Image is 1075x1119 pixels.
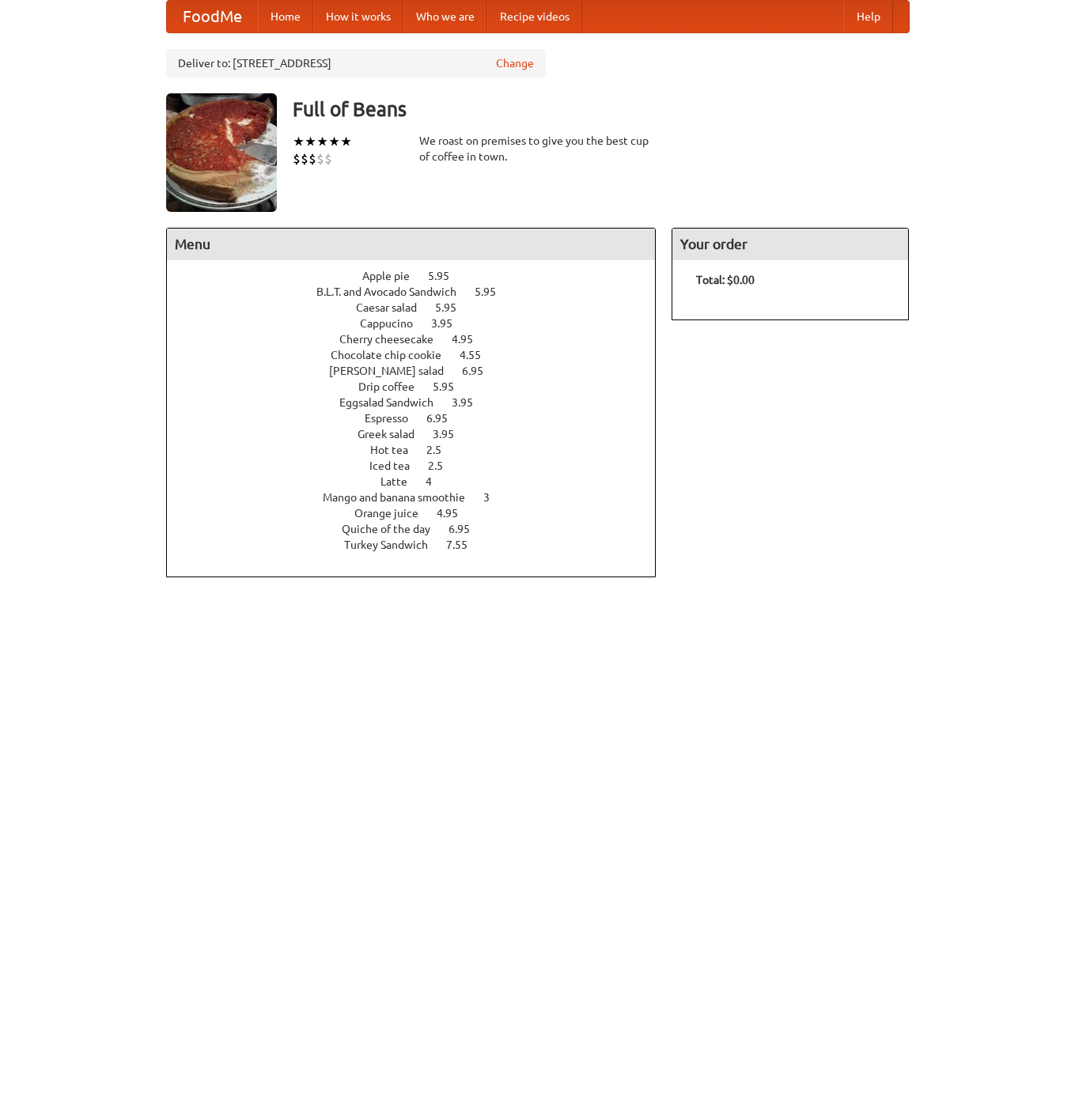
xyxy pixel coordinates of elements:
a: Who we are [403,1,487,32]
span: Cappucino [360,317,429,330]
span: 4 [426,475,448,488]
span: Orange juice [354,507,434,520]
span: 3.95 [431,317,468,330]
a: Iced tea 2.5 [369,459,472,472]
span: 6.95 [449,523,486,535]
li: ★ [328,133,340,150]
li: ★ [340,133,352,150]
span: Mango and banana smoothie [323,491,481,504]
span: Eggsalad Sandwich [339,396,449,409]
li: $ [324,150,332,168]
a: Caesar salad 5.95 [356,301,486,314]
div: Deliver to: [STREET_ADDRESS] [166,49,546,77]
li: $ [308,150,316,168]
span: Quiche of the day [342,523,446,535]
span: Iced tea [369,459,426,472]
span: 5.95 [435,301,472,314]
a: Chocolate chip cookie 4.55 [331,349,510,361]
span: Cherry cheesecake [339,333,449,346]
li: $ [301,150,308,168]
a: Greek salad 3.95 [358,428,483,440]
h3: Full of Beans [293,93,910,125]
img: angular.jpg [166,93,277,212]
div: We roast on premises to give you the best cup of coffee in town. [419,133,657,164]
span: 5.95 [433,380,470,393]
li: $ [293,150,301,168]
li: ★ [316,133,328,150]
a: Hot tea 2.5 [370,444,471,456]
a: [PERSON_NAME] salad 6.95 [329,365,513,377]
span: Hot tea [370,444,424,456]
span: 4.95 [452,333,489,346]
span: 4.55 [460,349,497,361]
span: Latte [380,475,423,488]
span: 5.95 [475,285,512,298]
li: ★ [305,133,316,150]
a: Eggsalad Sandwich 3.95 [339,396,502,409]
a: Help [844,1,893,32]
a: Cherry cheesecake 4.95 [339,333,502,346]
h4: Your order [672,229,908,260]
a: Turkey Sandwich 7.55 [344,539,497,551]
span: 2.5 [428,459,459,472]
span: B.L.T. and Avocado Sandwich [316,285,472,298]
span: Turkey Sandwich [344,539,444,551]
span: Espresso [365,412,424,425]
span: 2.5 [426,444,457,456]
span: Apple pie [362,270,426,282]
span: Drip coffee [358,380,430,393]
a: How it works [313,1,403,32]
a: Orange juice 4.95 [354,507,487,520]
span: 6.95 [462,365,499,377]
a: Latte 4 [380,475,461,488]
span: 3.95 [433,428,470,440]
a: FoodMe [167,1,258,32]
span: 7.55 [446,539,483,551]
span: Greek salad [358,428,430,440]
b: Total: $0.00 [696,274,755,286]
a: Recipe videos [487,1,582,32]
a: Drip coffee 5.95 [358,380,483,393]
h4: Menu [167,229,656,260]
a: Apple pie 5.95 [362,270,479,282]
span: 4.95 [437,507,474,520]
a: Home [258,1,313,32]
a: Change [496,55,534,71]
a: Espresso 6.95 [365,412,477,425]
span: 3.95 [452,396,489,409]
span: [PERSON_NAME] salad [329,365,460,377]
span: 6.95 [426,412,464,425]
span: Caesar salad [356,301,433,314]
span: 5.95 [428,270,465,282]
a: Cappucino 3.95 [360,317,482,330]
a: B.L.T. and Avocado Sandwich 5.95 [316,285,525,298]
a: Mango and banana smoothie 3 [323,491,519,504]
li: ★ [293,133,305,150]
span: 3 [483,491,505,504]
li: $ [316,150,324,168]
a: Quiche of the day 6.95 [342,523,499,535]
span: Chocolate chip cookie [331,349,457,361]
